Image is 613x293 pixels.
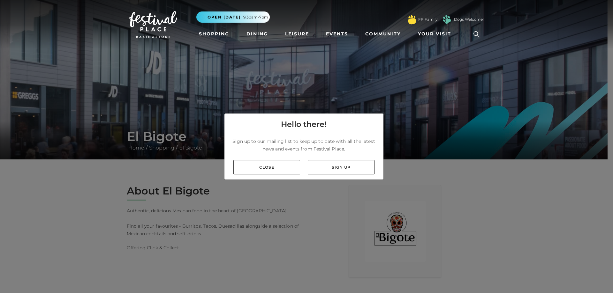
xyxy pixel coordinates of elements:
[243,14,268,20] span: 9.30am-7pm
[196,11,270,23] button: Open [DATE] 9.30am-7pm
[233,160,300,174] a: Close
[418,31,451,37] span: Your Visit
[196,28,232,40] a: Shopping
[281,119,327,130] h4: Hello there!
[244,28,270,40] a: Dining
[418,17,437,22] a: FP Family
[323,28,351,40] a: Events
[283,28,312,40] a: Leisure
[129,11,177,38] img: Festival Place Logo
[363,28,403,40] a: Community
[415,28,457,40] a: Your Visit
[454,17,484,22] a: Dogs Welcome!
[230,137,378,153] p: Sign up to our mailing list to keep up to date with all the latest news and events from Festival ...
[308,160,375,174] a: Sign up
[208,14,241,20] span: Open [DATE]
